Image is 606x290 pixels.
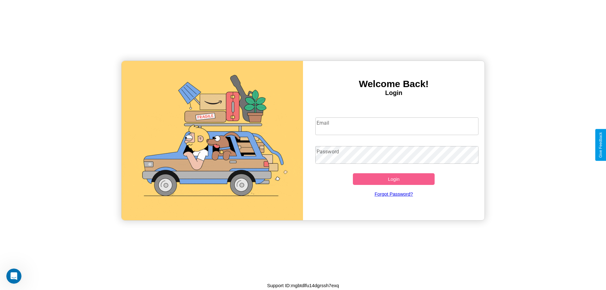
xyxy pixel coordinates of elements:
h3: Welcome Back! [303,79,484,89]
button: Login [353,173,435,185]
p: Support ID: mgbtdlfu14dgrssh7exq [267,281,339,290]
a: Forgot Password? [312,185,476,203]
div: Give Feedback [598,132,603,158]
h4: Login [303,89,484,97]
iframe: Intercom live chat [6,269,21,284]
img: gif [122,61,303,220]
